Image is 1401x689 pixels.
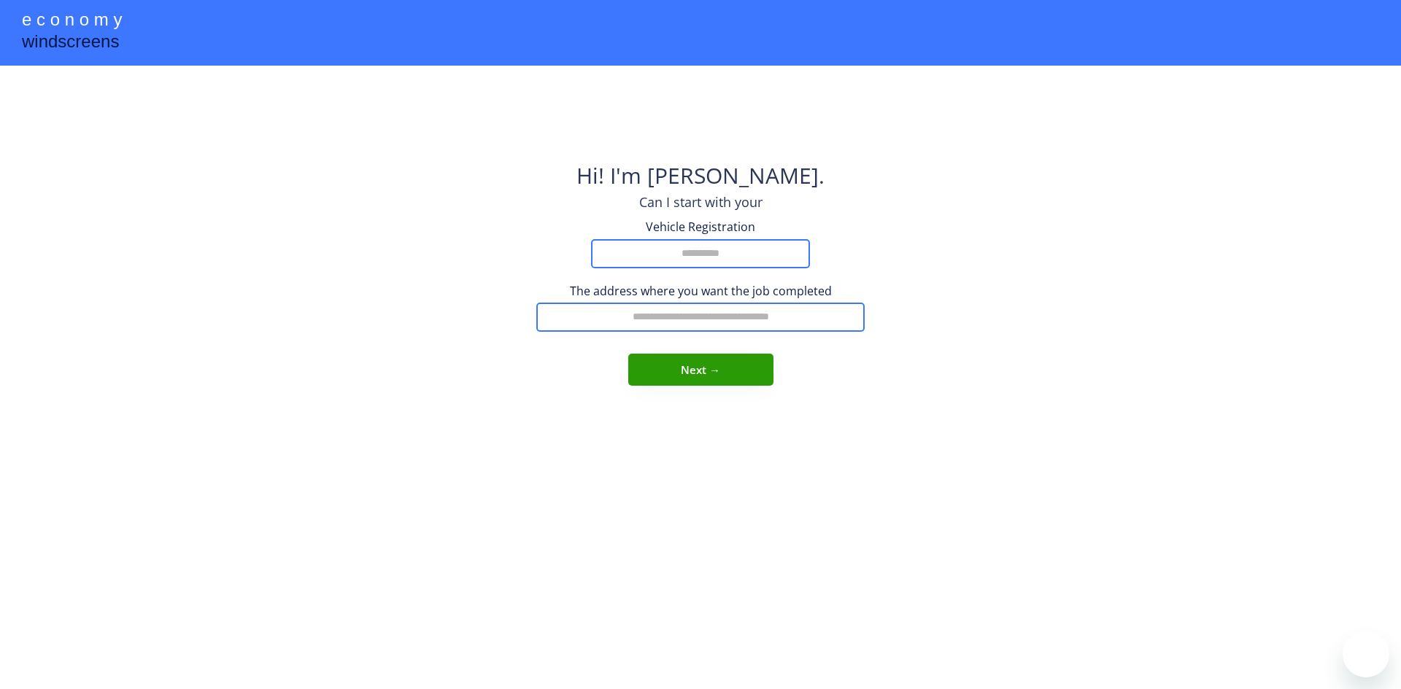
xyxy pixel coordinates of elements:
[1343,631,1389,677] iframe: Button to launch messaging window
[22,29,119,58] div: windscreens
[628,354,773,386] button: Next →
[536,283,865,299] div: The address where you want the job completed
[628,219,773,235] div: Vehicle Registration
[576,160,825,193] div: Hi! I'm [PERSON_NAME].
[22,7,122,35] div: e c o n o m y
[639,193,763,211] div: Can I start with your
[664,80,737,153] img: yH5BAEAAAAALAAAAAABAAEAAAIBRAA7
